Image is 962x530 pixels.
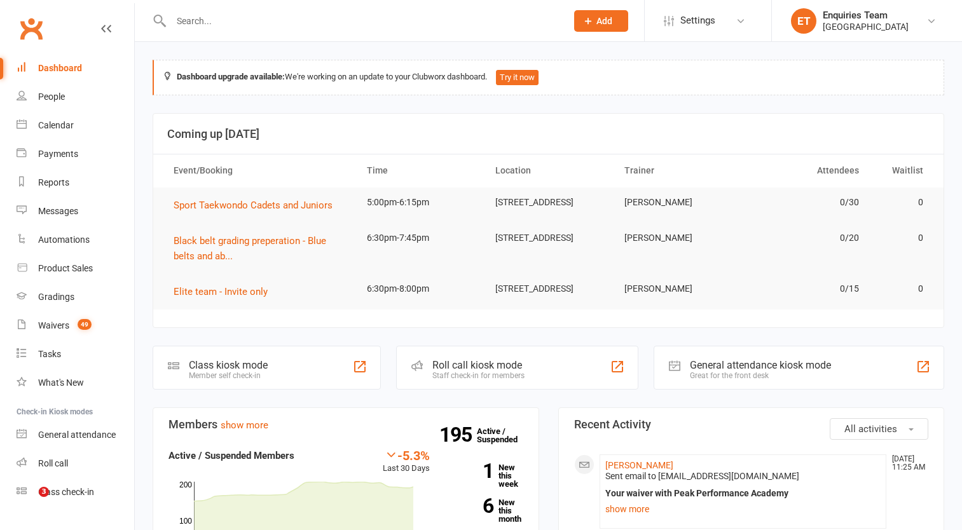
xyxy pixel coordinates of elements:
[162,154,355,187] th: Event/Booking
[449,496,493,515] strong: 6
[870,187,935,217] td: 0
[17,54,134,83] a: Dashboard
[613,154,742,187] th: Trainer
[449,498,523,523] a: 6New this month
[38,206,78,216] div: Messages
[484,274,613,304] td: [STREET_ADDRESS]
[613,187,742,217] td: [PERSON_NAME]
[153,60,944,95] div: We're working on an update to your Clubworx dashboard.
[844,423,897,435] span: All activities
[38,263,93,273] div: Product Sales
[741,187,870,217] td: 0/30
[13,487,43,517] iframe: Intercom live chat
[605,460,673,470] a: [PERSON_NAME]
[870,274,935,304] td: 0
[383,448,430,475] div: Last 30 Days
[38,349,61,359] div: Tasks
[496,70,539,85] button: Try it now
[17,421,134,449] a: General attendance kiosk mode
[17,111,134,140] a: Calendar
[574,418,929,431] h3: Recent Activity
[484,154,613,187] th: Location
[741,274,870,304] td: 0/15
[477,418,533,453] a: 195Active / Suspended
[791,8,816,34] div: ET
[355,274,484,304] td: 6:30pm-8:00pm
[574,10,628,32] button: Add
[432,359,525,371] div: Roll call kiosk mode
[17,254,134,283] a: Product Sales
[174,284,277,299] button: Elite team - Invite only
[690,359,831,371] div: General attendance kiosk mode
[823,21,909,32] div: [GEOGRAPHIC_DATA]
[17,140,134,168] a: Payments
[174,235,326,262] span: Black belt grading preperation - Blue belts and ab...
[886,455,928,472] time: [DATE] 11:25 AM
[38,149,78,159] div: Payments
[38,177,69,187] div: Reports
[38,377,84,388] div: What's New
[596,16,612,26] span: Add
[741,223,870,253] td: 0/20
[174,200,333,211] span: Sport Taekwondo Cadets and Juniors
[17,311,134,340] a: Waivers 49
[189,371,268,380] div: Member self check-in
[680,6,715,35] span: Settings
[613,223,742,253] td: [PERSON_NAME]
[167,128,930,140] h3: Coming up [DATE]
[449,461,493,480] strong: 1
[17,283,134,311] a: Gradings
[355,223,484,253] td: 6:30pm-7:45pm
[355,187,484,217] td: 5:00pm-6:15pm
[38,430,116,440] div: General attendance
[174,233,344,264] button: Black belt grading preperation - Blue belts and ab...
[605,471,799,481] span: Sent email to [EMAIL_ADDRESS][DOMAIN_NAME]
[17,369,134,397] a: What's New
[167,12,558,30] input: Search...
[38,234,90,245] div: Automations
[38,292,74,302] div: Gradings
[741,154,870,187] th: Attendees
[38,92,65,102] div: People
[168,450,294,461] strong: Active / Suspended Members
[38,458,68,468] div: Roll call
[355,154,484,187] th: Time
[78,319,92,330] span: 49
[38,63,82,73] div: Dashboard
[605,488,881,499] div: Your waiver with Peak Performance Academy
[449,463,523,488] a: 1New this week
[38,320,69,330] div: Waivers
[383,448,430,462] div: -5.3%
[17,478,134,506] a: Class kiosk mode
[39,487,49,497] span: 3
[38,120,74,130] div: Calendar
[174,286,268,297] span: Elite team - Invite only
[174,198,341,213] button: Sport Taekwondo Cadets and Juniors
[189,359,268,371] div: Class kiosk mode
[484,187,613,217] td: [STREET_ADDRESS]
[823,10,909,21] div: Enquiries Team
[17,340,134,369] a: Tasks
[690,371,831,380] div: Great for the front desk
[168,418,523,431] h3: Members
[177,72,285,81] strong: Dashboard upgrade available:
[432,371,525,380] div: Staff check-in for members
[613,274,742,304] td: [PERSON_NAME]
[439,425,477,444] strong: 195
[17,168,134,197] a: Reports
[830,418,928,440] button: All activities
[605,500,881,518] a: show more
[17,226,134,254] a: Automations
[17,449,134,478] a: Roll call
[484,223,613,253] td: [STREET_ADDRESS]
[15,13,47,44] a: Clubworx
[38,487,94,497] div: Class check-in
[17,197,134,226] a: Messages
[17,83,134,111] a: People
[221,419,268,431] a: show more
[870,154,935,187] th: Waitlist
[870,223,935,253] td: 0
